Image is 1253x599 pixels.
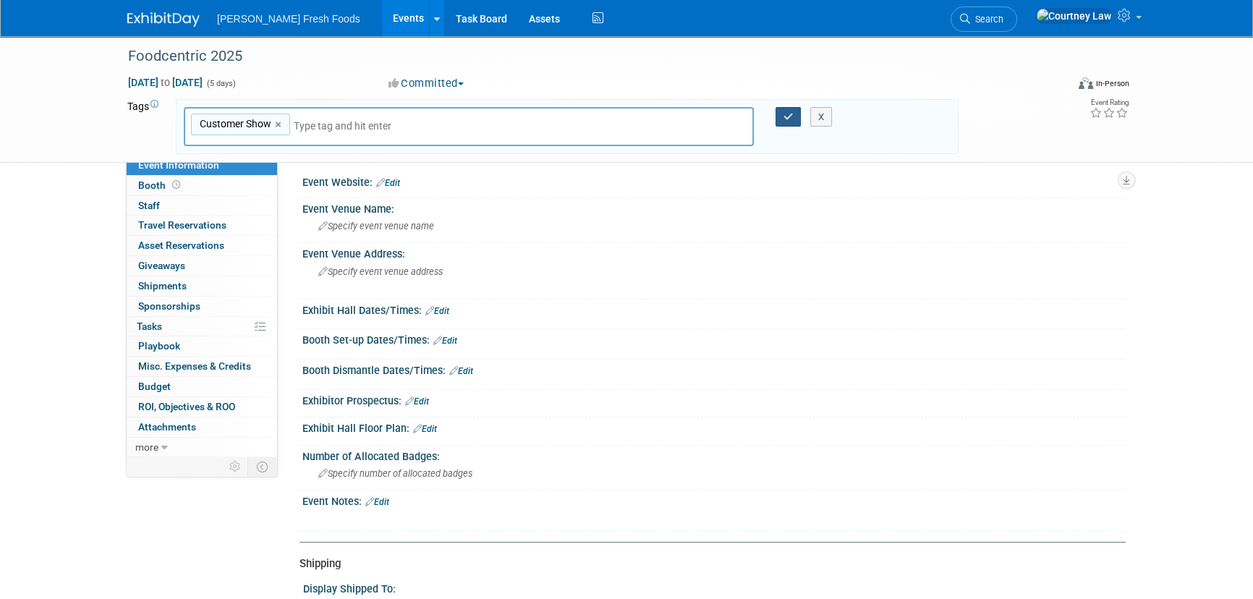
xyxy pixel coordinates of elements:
[138,159,219,171] span: Event Information
[205,79,236,88] span: (5 days)
[1079,77,1093,89] img: Format-Inperson.png
[127,317,277,336] a: Tasks
[275,116,284,133] a: ×
[138,200,160,211] span: Staff
[138,381,171,392] span: Budget
[127,357,277,376] a: Misc. Expenses & Credits
[1036,8,1112,24] img: Courtney Law
[137,320,162,332] span: Tasks
[127,438,277,457] a: more
[318,266,443,277] span: Specify event venue address
[138,421,196,433] span: Attachments
[135,441,158,453] span: more
[951,7,1017,32] a: Search
[383,76,470,91] button: Committed
[970,14,1003,25] span: Search
[127,236,277,255] a: Asset Reservations
[376,178,400,188] a: Edit
[223,457,248,476] td: Personalize Event Tab Strip
[127,297,277,316] a: Sponsorships
[248,457,278,476] td: Toggle Event Tabs
[127,336,277,356] a: Playbook
[980,75,1129,97] div: Event Format
[302,417,1126,436] div: Exhibit Hall Floor Plan:
[302,490,1126,509] div: Event Notes:
[138,179,183,191] span: Booth
[169,179,183,190] span: Booth not reserved yet
[138,219,226,231] span: Travel Reservations
[1095,78,1129,89] div: In-Person
[138,401,235,412] span: ROI, Objectives & ROO
[138,360,251,372] span: Misc. Expenses & Credits
[302,198,1126,216] div: Event Venue Name:
[318,468,472,479] span: Specify number of allocated badges
[127,397,277,417] a: ROI, Objectives & ROO
[127,417,277,437] a: Attachments
[138,280,187,292] span: Shipments
[300,556,1115,572] div: Shipping
[294,119,496,133] input: Type tag and hit enter
[302,446,1126,464] div: Number of Allocated Badges:
[158,77,172,88] span: to
[425,306,449,316] a: Edit
[138,340,180,352] span: Playbook
[449,366,473,376] a: Edit
[302,299,1126,318] div: Exhibit Hall Dates/Times:
[303,578,1119,596] div: Display Shipped To:
[127,12,200,27] img: ExhibitDay
[302,171,1126,190] div: Event Website:
[138,260,185,271] span: Giveaways
[405,396,429,407] a: Edit
[217,13,360,25] span: [PERSON_NAME] Fresh Foods
[127,196,277,216] a: Staff
[197,116,271,131] span: Customer Show
[127,377,277,396] a: Budget
[302,243,1126,261] div: Event Venue Address:
[138,239,224,251] span: Asset Reservations
[127,176,277,195] a: Booth
[433,336,457,346] a: Edit
[302,390,1126,409] div: Exhibitor Prospectus:
[127,256,277,276] a: Giveaways
[810,107,833,127] button: X
[127,276,277,296] a: Shipments
[138,300,200,312] span: Sponsorships
[302,329,1126,348] div: Booth Set-up Dates/Times:
[302,360,1126,378] div: Booth Dismantle Dates/Times:
[127,156,277,175] a: Event Information
[127,76,203,89] span: [DATE] [DATE]
[1090,99,1129,106] div: Event Rating
[318,221,434,231] span: Specify event venue name
[127,216,277,235] a: Travel Reservations
[413,424,437,434] a: Edit
[123,43,1044,69] div: Foodcentric 2025
[127,99,163,155] td: Tags
[365,497,389,507] a: Edit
